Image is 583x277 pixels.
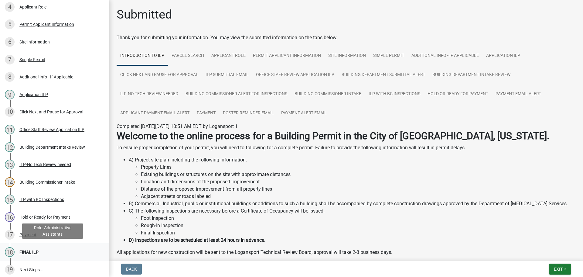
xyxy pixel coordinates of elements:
[5,195,15,204] div: 15
[219,104,278,123] a: Poster Reminder email
[117,65,202,85] a: Click Next and Pause for Approval
[141,185,576,193] li: Distance of the proposed improvement from all property lines
[554,267,563,272] span: Exit
[325,46,370,66] a: Site Information
[370,46,408,66] a: Simple Permit
[424,85,492,104] a: Hold or Ready for Payment
[19,110,83,114] div: Click Next and Pause for Approval
[19,162,71,167] div: ILP-No Tech Review needed
[19,57,45,62] div: Simple Permit
[193,104,219,123] a: Payment
[19,5,46,9] div: Applicant Role
[5,37,15,47] div: 6
[129,207,576,237] li: C) The following inspections are necessary before a Certificate of Occupancy will be issued:
[5,72,15,82] div: 8
[19,40,50,44] div: Site Information
[141,229,576,237] li: Final Inspection
[141,178,576,185] li: Location and dimensions of the proposed improvement
[141,164,576,171] li: Property Lines
[252,65,338,85] a: Office Staff Review Application ILP
[408,46,482,66] a: Additional Info - If Applicable
[141,193,576,200] li: Adjacent streets or roads labeled
[5,55,15,64] div: 7
[19,180,75,184] div: Building Commissioner intake
[168,46,208,66] a: Parcel search
[5,107,15,117] div: 10
[338,65,429,85] a: Building Department Submittal Alert
[482,46,524,66] a: Application ILP
[549,264,571,275] button: Exit
[129,237,265,243] strong: D) Inspections are to be scheduled at least 24 hours in advance.
[5,2,15,12] div: 4
[129,156,576,200] li: A) Project site plan including the following information.
[429,65,514,85] a: Building Department Intake Review
[117,130,549,142] strong: Welcome to the online process for a Building Permit in the City of [GEOGRAPHIC_DATA], [US_STATE].
[202,65,252,85] a: ILP Submittal Email
[22,223,83,239] div: Role: Administrative Assistants
[117,46,168,66] a: Introduction to ILP
[117,85,182,104] a: ILP-No Tech Review needed
[278,104,330,123] a: Payment Alert Email
[19,250,39,254] div: FINAL ILP
[249,46,325,66] a: Permit Applicant Information
[19,127,84,132] div: Office Staff Review Application ILP
[126,267,137,272] span: Back
[129,200,576,207] li: B) Commercial, Industrial, public or institutional buildings or additions to such a building shal...
[5,90,15,99] div: 9
[5,247,15,257] div: 18
[5,160,15,169] div: 13
[5,125,15,134] div: 11
[5,212,15,222] div: 16
[182,85,291,104] a: Building Commissioner Alert for inspections
[117,104,193,123] a: Applicant Payment email alert
[5,19,15,29] div: 5
[19,215,70,219] div: Hold or Ready for Payment
[117,34,576,41] div: Thank you for submitting your information. You may view the submitted information on the tabs below.
[365,85,424,104] a: ILP with BC Inspections
[117,144,576,151] p: To ensure proper completion of your permit, you will need to following for a complete permit. Fai...
[291,85,365,104] a: Building Commissioner intake
[208,46,249,66] a: Applicant Role
[121,264,142,275] button: Back
[5,177,15,187] div: 14
[19,92,48,97] div: Application ILP
[5,142,15,152] div: 12
[5,265,15,275] div: 19
[117,7,172,22] h1: Submitted
[19,75,73,79] div: Additional Info - If Applicable
[117,123,238,129] span: Completed [DATE][DATE] 10:51 AM EDT by Logansport 1
[117,249,576,256] p: All applications for new construction will be sent to the Logansport Technical Review Board, appr...
[5,230,15,240] div: 17
[19,197,64,202] div: ILP with BC Inspections
[19,145,85,149] div: Building Department Intake Review
[141,171,576,178] li: Existing buildings or structures on the site with approximate distances
[141,215,576,222] li: Foot Inspection
[19,22,74,26] div: Permit Applicant Information
[492,85,545,104] a: Payment email alert
[19,233,36,237] div: Payment
[141,222,576,229] li: Rough-In Inspection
